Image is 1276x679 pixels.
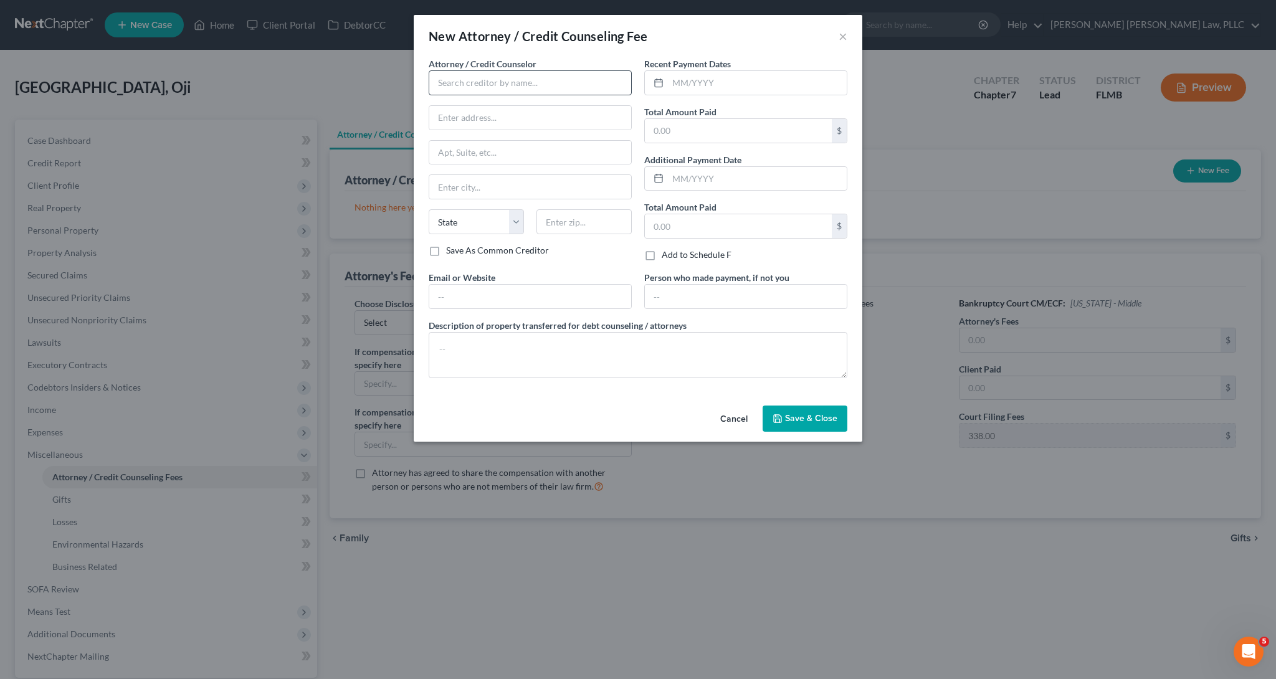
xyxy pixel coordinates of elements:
[429,271,495,284] label: Email or Website
[1259,637,1269,647] span: 5
[429,29,455,44] span: New
[429,175,631,199] input: Enter city...
[446,244,549,257] label: Save As Common Creditor
[644,105,717,118] label: Total Amount Paid
[644,271,789,284] label: Person who made payment, if not you
[645,119,832,143] input: 0.00
[1234,637,1264,667] iframe: Intercom live chat
[668,167,847,191] input: MM/YYYY
[459,29,648,44] span: Attorney / Credit Counseling Fee
[839,29,847,44] button: ×
[710,407,758,432] button: Cancel
[644,201,717,214] label: Total Amount Paid
[645,285,847,308] input: --
[644,153,741,166] label: Additional Payment Date
[536,209,632,234] input: Enter zip...
[832,119,847,143] div: $
[429,106,631,130] input: Enter address...
[644,57,731,70] label: Recent Payment Dates
[668,71,847,95] input: MM/YYYY
[763,406,847,432] button: Save & Close
[429,70,632,95] input: Search creditor by name...
[785,413,837,424] span: Save & Close
[429,319,687,332] label: Description of property transferred for debt counseling / attorneys
[429,285,631,308] input: --
[429,141,631,164] input: Apt, Suite, etc...
[662,249,731,261] label: Add to Schedule F
[645,214,832,238] input: 0.00
[429,59,536,69] span: Attorney / Credit Counselor
[832,214,847,238] div: $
